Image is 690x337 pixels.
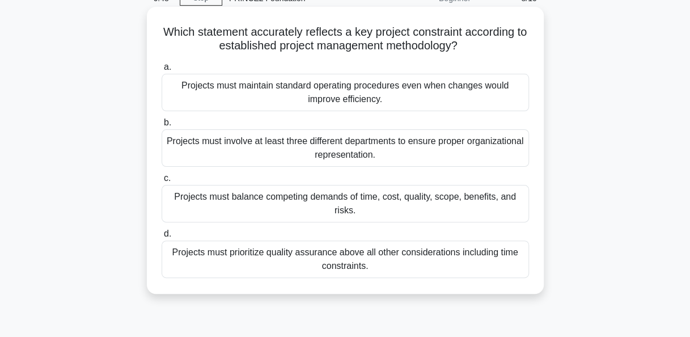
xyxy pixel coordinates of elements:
[162,74,529,111] div: Projects must maintain standard operating procedures even when changes would improve efficiency.
[164,173,171,183] span: c.
[162,129,529,167] div: Projects must involve at least three different departments to ensure proper organizational repres...
[160,25,530,53] h5: Which statement accurately reflects a key project constraint according to established project man...
[164,117,171,127] span: b.
[162,185,529,222] div: Projects must balance competing demands of time, cost, quality, scope, benefits, and risks.
[162,241,529,278] div: Projects must prioritize quality assurance above all other considerations including time constrai...
[164,229,171,238] span: d.
[164,62,171,71] span: a.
